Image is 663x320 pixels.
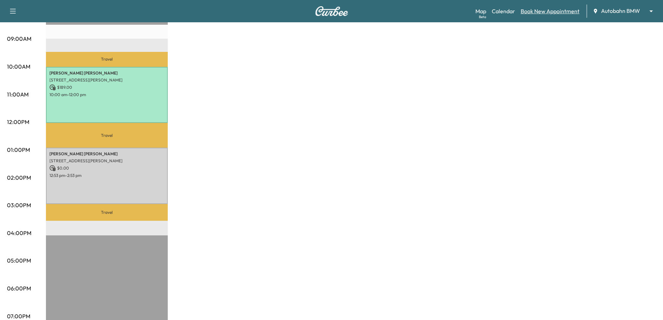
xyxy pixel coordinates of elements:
[46,52,168,67] p: Travel
[49,92,164,97] p: 10:00 am - 12:00 pm
[315,6,348,16] img: Curbee Logo
[49,158,164,164] p: [STREET_ADDRESS][PERSON_NAME]
[49,173,164,178] p: 12:53 pm - 2:53 pm
[7,34,31,43] p: 09:00AM
[49,77,164,83] p: [STREET_ADDRESS][PERSON_NAME]
[7,118,29,126] p: 12:00PM
[46,204,168,221] p: Travel
[492,7,515,15] a: Calendar
[601,7,640,15] span: Autobahn BMW
[49,165,164,171] p: $ 0.00
[49,84,164,91] p: $ 189.00
[46,123,168,148] p: Travel
[475,7,486,15] a: MapBeta
[521,7,579,15] a: Book New Appointment
[7,201,31,209] p: 03:00PM
[7,62,30,71] p: 10:00AM
[49,151,164,157] p: [PERSON_NAME] [PERSON_NAME]
[7,173,31,182] p: 02:00PM
[7,229,31,237] p: 04:00PM
[7,146,30,154] p: 01:00PM
[7,284,31,292] p: 06:00PM
[479,14,486,19] div: Beta
[7,90,29,99] p: 11:00AM
[7,256,31,265] p: 05:00PM
[49,70,164,76] p: [PERSON_NAME] [PERSON_NAME]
